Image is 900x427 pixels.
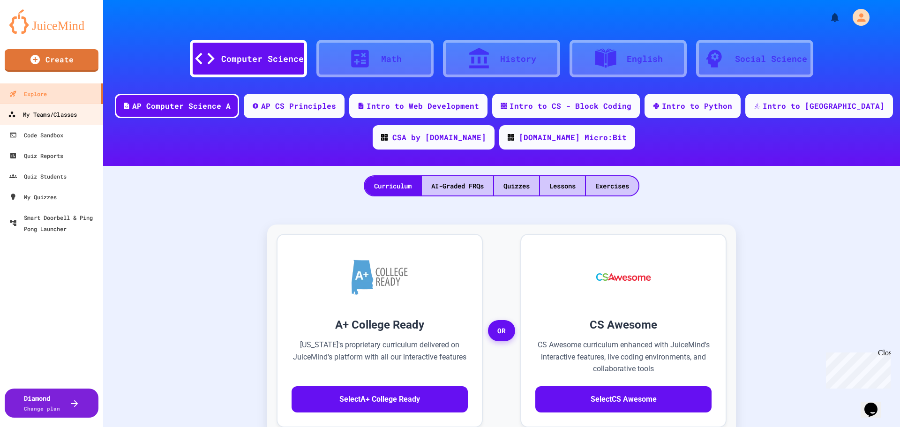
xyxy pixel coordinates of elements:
[508,134,514,141] img: CODE_logo_RGB.png
[9,88,47,99] div: Explore
[735,52,807,65] div: Social Science
[9,9,94,34] img: logo-orange.svg
[843,7,872,28] div: My Account
[535,339,712,375] p: CS Awesome curriculum enhanced with JuiceMind's interactive features, live coding environments, a...
[9,150,63,161] div: Quiz Reports
[221,52,304,65] div: Computer Science
[535,316,712,333] h3: CS Awesome
[422,176,493,195] div: AI-Graded FRQs
[381,134,388,141] img: CODE_logo_RGB.png
[4,4,65,60] div: Chat with us now!Close
[494,176,539,195] div: Quizzes
[8,109,77,120] div: My Teams/Classes
[9,171,67,182] div: Quiz Students
[500,52,536,65] div: History
[367,100,479,112] div: Intro to Web Development
[292,316,468,333] h3: A+ College Ready
[587,249,660,305] img: CS Awesome
[861,390,891,418] iframe: chat widget
[540,176,585,195] div: Lessons
[132,100,231,112] div: AP Computer Science A
[763,100,885,112] div: Intro to [GEOGRAPHIC_DATA]
[292,386,468,412] button: SelectA+ College Ready
[488,320,515,342] span: OR
[24,393,60,413] div: Diamond
[292,339,468,375] p: [US_STATE]'s proprietary curriculum delivered on JuiceMind's platform with all our interactive fe...
[822,349,891,389] iframe: chat widget
[365,176,421,195] div: Curriculum
[392,132,486,143] div: CSA by [DOMAIN_NAME]
[9,212,99,234] div: Smart Doorbell & Ping Pong Launcher
[519,132,627,143] div: [DOMAIN_NAME] Micro:Bit
[627,52,663,65] div: English
[5,389,98,418] button: DiamondChange plan
[24,405,60,412] span: Change plan
[5,49,98,72] a: Create
[812,9,843,25] div: My Notifications
[662,100,732,112] div: Intro to Python
[586,176,638,195] div: Exercises
[261,100,336,112] div: AP CS Principles
[9,191,57,202] div: My Quizzes
[352,260,408,295] img: A+ College Ready
[535,386,712,412] button: SelectCS Awesome
[381,52,402,65] div: Math
[9,129,63,141] div: Code Sandbox
[510,100,631,112] div: Intro to CS - Block Coding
